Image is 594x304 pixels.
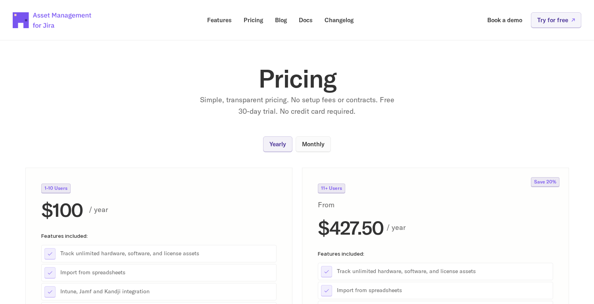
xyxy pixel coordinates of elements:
[318,199,353,211] p: From
[238,12,269,28] a: Pricing
[202,12,237,28] a: Features
[60,288,273,296] p: Intune, Jamf and Kandji integration
[319,12,359,28] a: Changelog
[537,17,568,23] p: Try for free
[321,186,342,191] p: 11+ Users
[337,287,550,294] p: Import from spreadsheets
[138,66,456,91] h1: Pricing
[207,17,232,23] p: Features
[89,204,277,216] p: / year
[534,180,556,184] p: Save 20%
[531,12,581,28] a: Try for free
[269,12,292,28] a: Blog
[325,17,354,23] p: Changelog
[198,94,396,117] p: Simple, transparent pricing. No setup fees or contracts. Free 30-day trial. No credit card required.
[318,250,553,256] p: Features included:
[41,199,83,220] h2: $100
[299,17,313,23] p: Docs
[482,12,528,28] a: Book a demo
[44,186,67,191] p: 1-10 Users
[302,141,325,147] p: Monthly
[293,12,318,28] a: Docs
[269,141,286,147] p: Yearly
[275,17,287,23] p: Blog
[60,269,273,277] p: Import from spreadsheets
[318,217,383,238] h2: $427.50
[244,17,263,23] p: Pricing
[60,250,273,258] p: Track unlimited hardware, software, and license assets
[487,17,522,23] p: Book a demo
[386,222,552,233] p: / year
[337,268,550,275] p: Track unlimited hardware, software, and license assets
[41,233,277,238] p: Features included:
